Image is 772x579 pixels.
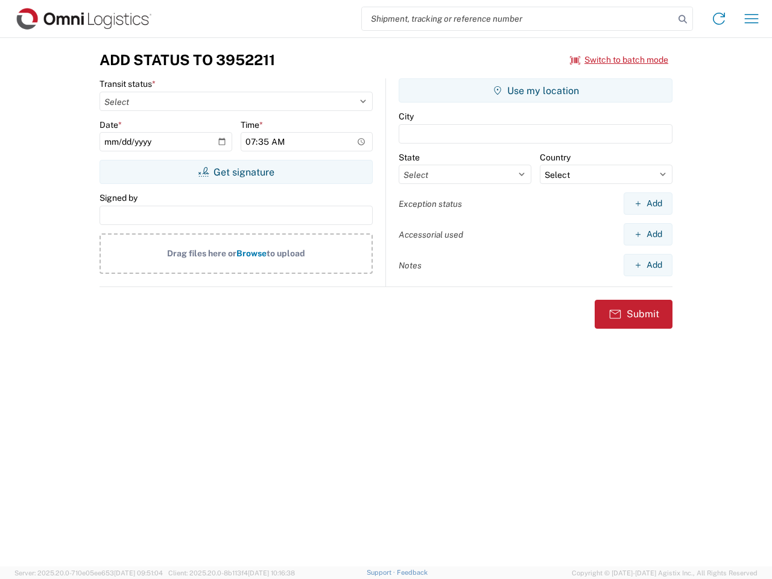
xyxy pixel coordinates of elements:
[399,198,462,209] label: Exception status
[114,569,163,577] span: [DATE] 09:51:04
[399,78,672,103] button: Use my location
[624,254,672,276] button: Add
[248,569,295,577] span: [DATE] 10:16:38
[399,152,420,163] label: State
[100,119,122,130] label: Date
[167,248,236,258] span: Drag files here or
[241,119,263,130] label: Time
[267,248,305,258] span: to upload
[100,160,373,184] button: Get signature
[572,568,758,578] span: Copyright © [DATE]-[DATE] Agistix Inc., All Rights Reserved
[624,192,672,215] button: Add
[168,569,295,577] span: Client: 2025.20.0-8b113f4
[14,569,163,577] span: Server: 2025.20.0-710e05ee653
[399,229,463,240] label: Accessorial used
[236,248,267,258] span: Browse
[570,50,668,70] button: Switch to batch mode
[100,51,275,69] h3: Add Status to 3952211
[624,223,672,245] button: Add
[397,569,428,576] a: Feedback
[540,152,571,163] label: Country
[362,7,674,30] input: Shipment, tracking or reference number
[399,260,422,271] label: Notes
[399,111,414,122] label: City
[367,569,397,576] a: Support
[100,192,138,203] label: Signed by
[100,78,156,89] label: Transit status
[595,300,672,329] button: Submit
